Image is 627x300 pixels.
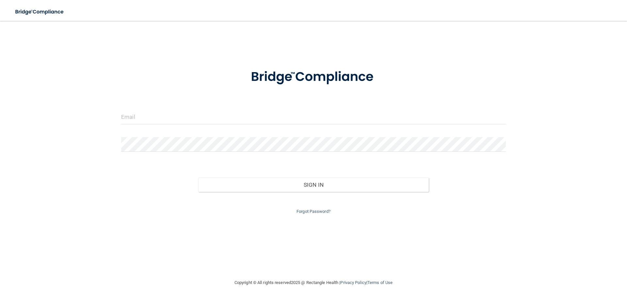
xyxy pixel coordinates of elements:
[10,5,70,19] img: bridge_compliance_login_screen.278c3ca4.svg
[297,209,330,214] a: Forgot Password?
[237,60,390,94] img: bridge_compliance_login_screen.278c3ca4.svg
[194,272,433,293] div: Copyright © All rights reserved 2025 @ Rectangle Health | |
[121,110,506,124] input: Email
[367,280,393,285] a: Terms of Use
[198,178,429,192] button: Sign In
[340,280,366,285] a: Privacy Policy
